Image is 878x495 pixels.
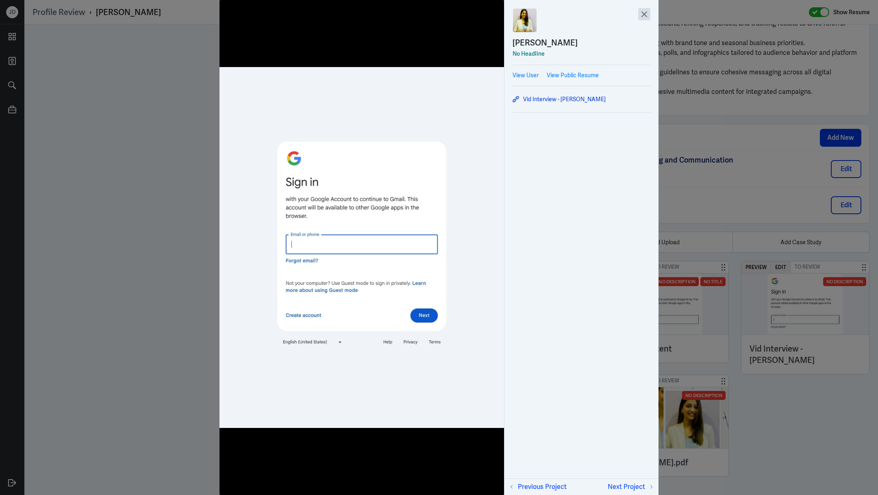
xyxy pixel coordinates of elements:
div: No Headline [513,49,650,59]
a: Vid Interview - [PERSON_NAME] [513,94,650,104]
button: Next Project [608,482,655,492]
a: [PERSON_NAME] [513,37,650,49]
img: Anushka Pednekar [513,8,537,33]
div: [PERSON_NAME] [513,37,578,49]
a: View User [513,71,539,80]
a: View Public Resume [547,71,599,80]
button: Previous Project [508,482,567,492]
